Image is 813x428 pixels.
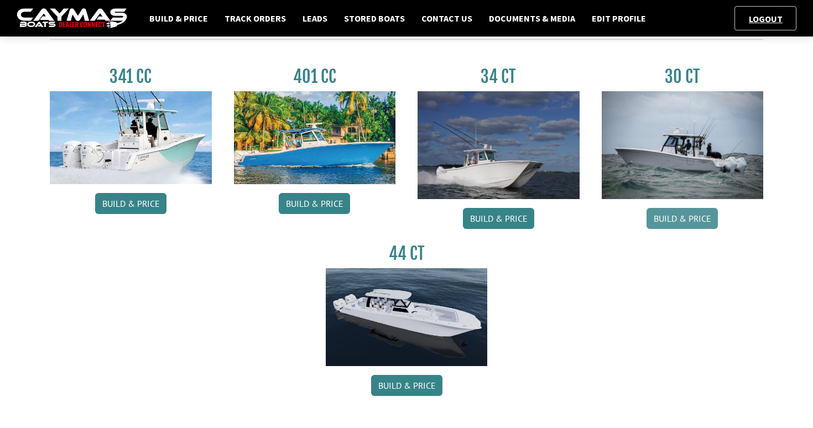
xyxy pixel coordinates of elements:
a: Documents & Media [483,11,581,25]
h3: 30 CT [602,66,764,87]
a: Build & Price [279,193,350,214]
a: Contact Us [416,11,478,25]
a: Leads [297,11,333,25]
a: Edit Profile [586,11,652,25]
a: Logout [743,13,788,24]
a: Build & Price [95,193,166,214]
img: caymas-dealer-connect-2ed40d3bc7270c1d8d7ffb4b79bf05adc795679939227970def78ec6f6c03838.gif [17,8,127,29]
a: Track Orders [219,11,291,25]
h3: 341 CC [50,66,212,87]
img: 44ct_background.png [326,268,488,367]
a: Build & Price [144,11,213,25]
h3: 44 CT [326,243,488,264]
a: Stored Boats [338,11,410,25]
h3: 401 CC [234,66,396,87]
a: Build & Price [463,208,534,229]
img: 401CC_thumb.pg.jpg [234,91,396,184]
img: 341CC-thumbjpg.jpg [50,91,212,184]
img: Caymas_34_CT_pic_1.jpg [418,91,580,199]
a: Build & Price [647,208,718,229]
h3: 34 CT [418,66,580,87]
a: Build & Price [371,375,442,396]
img: 30_CT_photo_shoot_for_caymas_connect.jpg [602,91,764,199]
